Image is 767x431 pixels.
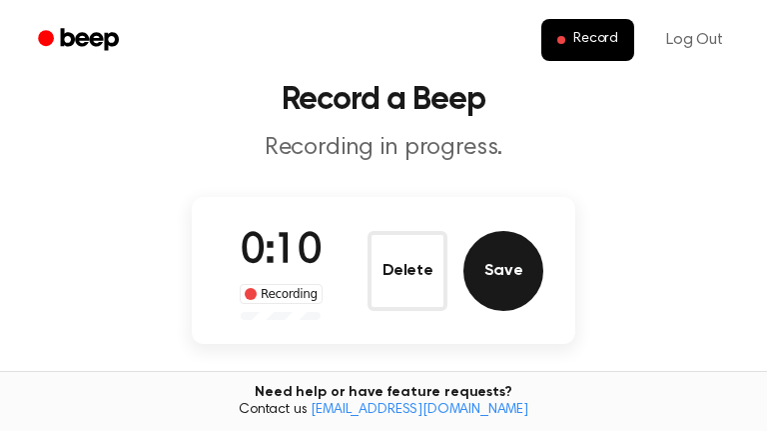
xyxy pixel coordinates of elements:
[573,31,618,49] span: Record
[368,231,447,311] button: Delete Audio Record
[24,84,743,116] h1: Record a Beep
[646,16,743,64] a: Log Out
[541,19,634,61] button: Record
[463,231,543,311] button: Save Audio Record
[241,231,321,273] span: 0:10
[24,21,137,60] a: Beep
[24,132,743,165] p: Recording in progress.
[240,284,323,304] div: Recording
[311,403,528,417] a: [EMAIL_ADDRESS][DOMAIN_NAME]
[12,402,755,420] span: Contact us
